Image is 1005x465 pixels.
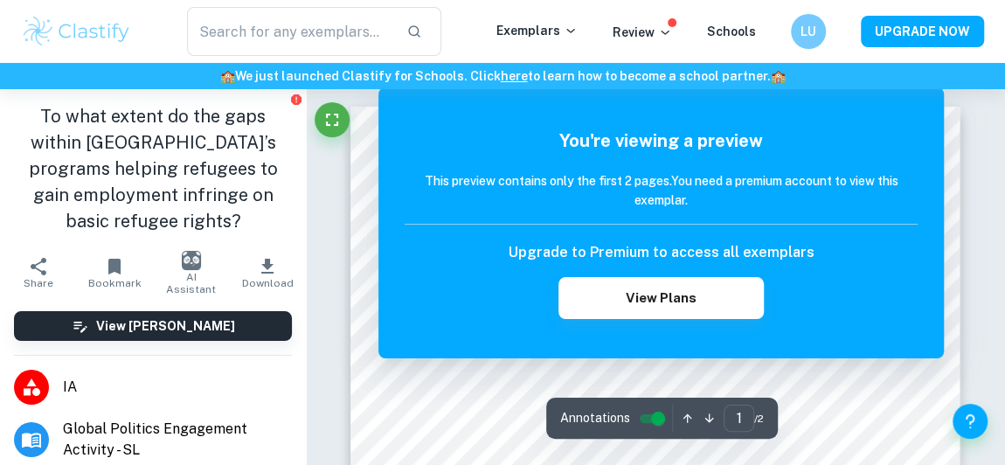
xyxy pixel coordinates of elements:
[754,411,764,427] span: / 2
[289,93,302,106] button: Report issue
[21,14,132,49] img: Clastify logo
[508,242,814,263] h6: Upgrade to Premium to access all exemplars
[24,277,53,289] span: Share
[405,171,918,210] h6: This preview contains only the first 2 pages. You need a premium account to view this exemplar.
[613,23,672,42] p: Review
[953,404,988,439] button: Help and Feedback
[14,311,292,341] button: View [PERSON_NAME]
[230,248,307,297] button: Download
[220,69,235,83] span: 🏫
[496,21,578,40] p: Exemplars
[14,103,292,234] h1: To what extent do the gaps within [GEOGRAPHIC_DATA]’s programs helping refugees to gain employmen...
[182,251,201,270] img: AI Assistant
[799,22,819,41] h6: LU
[315,102,350,137] button: Fullscreen
[771,69,786,83] span: 🏫
[501,69,528,83] a: here
[558,277,764,319] button: View Plans
[791,14,826,49] button: LU
[187,7,393,56] input: Search for any exemplars...
[405,128,918,154] h5: You're viewing a preview
[242,277,294,289] span: Download
[560,409,630,427] span: Annotations
[63,419,292,461] span: Global Politics Engagement Activity - SL
[163,271,219,295] span: AI Assistant
[3,66,1002,86] h6: We just launched Clastify for Schools. Click to learn how to become a school partner.
[153,248,230,297] button: AI Assistant
[861,16,984,47] button: UPGRADE NOW
[77,248,154,297] button: Bookmark
[63,377,292,398] span: IA
[88,277,142,289] span: Bookmark
[707,24,756,38] a: Schools
[96,316,235,336] h6: View [PERSON_NAME]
